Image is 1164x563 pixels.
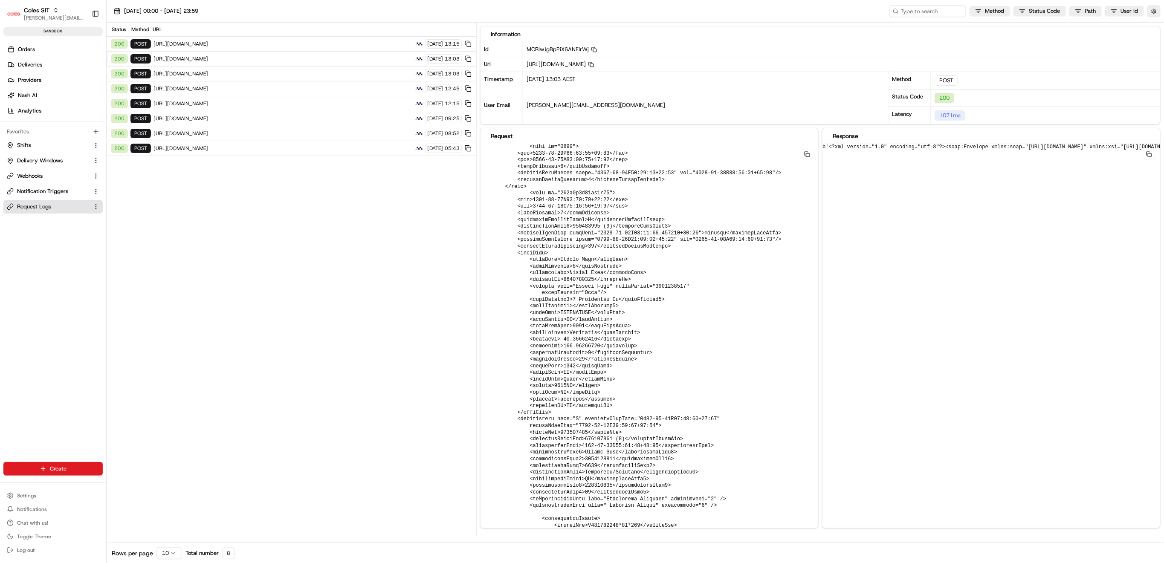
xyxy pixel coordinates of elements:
img: Microlise [415,129,423,138]
div: POST [130,129,151,138]
input: Clear [22,55,141,64]
span: 13:15 [445,40,460,47]
button: Toggle Theme [3,531,103,543]
div: Method [889,72,931,89]
span: Delivery Windows [17,157,63,165]
span: Nash AI [18,92,37,99]
a: Request Logs [7,203,89,211]
span: Status Code [1029,7,1060,15]
button: Notification Triggers [3,185,103,198]
span: User Id [1121,7,1138,15]
div: User Email [481,98,523,124]
a: Analytics [3,104,106,118]
a: Orders [3,43,106,56]
div: 200 [111,129,128,138]
button: Coles SITColes SIT[PERSON_NAME][EMAIL_ADDRESS][PERSON_NAME][DOMAIN_NAME] [3,3,88,24]
span: [URL][DOMAIN_NAME] [153,55,412,62]
span: [DATE] [427,40,443,47]
div: 💻 [72,124,79,131]
span: [URL][DOMAIN_NAME] [153,130,412,137]
span: [DATE] [427,145,443,152]
span: 13:03 [445,70,460,77]
img: Microlise [415,55,423,63]
div: POST [130,144,151,153]
div: URL [153,26,473,33]
span: Rows per page [112,549,153,557]
div: POST [130,39,151,49]
div: Id [481,42,523,57]
span: [PERSON_NAME][EMAIL_ADDRESS][DOMAIN_NAME] [527,101,665,109]
span: Total number [185,549,219,557]
div: POST [130,84,151,93]
a: Notification Triggers [7,188,89,195]
span: Providers [18,76,41,84]
span: [URL][DOMAIN_NAME] [153,40,412,47]
span: Method [985,7,1005,15]
div: Status Code [889,89,931,107]
span: [URL][DOMAIN_NAME] [153,115,412,122]
span: [DATE] [427,70,443,77]
button: Shifts [3,139,103,152]
span: Notification Triggers [17,188,68,195]
span: Pylon [85,144,103,151]
span: Request Logs [17,203,51,211]
a: Powered byPylon [60,144,103,151]
button: Request Logs [3,200,103,214]
img: 1736555255976-a54dd68f-1ca7-489b-9aae-adbdc363a1c4 [9,81,24,97]
span: Deliveries [18,61,42,69]
span: [DATE] [427,100,443,107]
a: Deliveries [3,58,106,72]
a: Shifts [7,141,89,149]
div: [DATE] 13:03 AEST [523,72,888,98]
button: Settings [3,490,103,502]
img: Microlise [415,84,423,93]
span: [URL][DOMAIN_NAME] [153,70,412,77]
img: Coles SIT [7,7,20,20]
div: 200 [111,144,128,153]
span: 12:15 [445,100,460,107]
div: Request [491,132,808,140]
a: Webhooks [7,172,89,180]
div: 200 [111,114,128,123]
div: 📗 [9,124,15,131]
div: 200 [111,54,128,64]
div: Start new chat [29,81,140,90]
a: Providers [3,73,106,87]
a: 💻API Documentation [69,120,140,136]
span: Path [1085,7,1096,15]
span: Create [50,465,67,473]
button: [PERSON_NAME][EMAIL_ADDRESS][PERSON_NAME][DOMAIN_NAME] [24,14,85,21]
span: [DATE] [427,115,443,122]
span: Chat with us! [17,520,48,526]
button: Method [970,6,1010,16]
span: [URL][DOMAIN_NAME] [153,100,412,107]
div: We're available if you need us! [29,90,108,97]
span: 05:43 [445,145,460,152]
span: [DATE] [427,130,443,137]
button: Delivery Windows [3,154,103,167]
span: Webhooks [17,172,43,180]
span: MCRIwJgBpPiX6ANFIrWj [527,46,597,53]
span: Orders [18,46,35,53]
div: POST [130,69,151,78]
button: Coles SIT [24,6,49,14]
div: 200 [111,39,128,49]
span: 09:25 [445,115,460,122]
div: Information [491,30,1150,38]
button: Path [1069,6,1102,16]
span: 13:03 [445,55,460,62]
span: Toggle Theme [17,533,51,540]
img: Microlise [415,114,423,123]
button: Webhooks [3,169,103,183]
a: Nash AI [3,89,106,102]
img: Nash [9,9,26,26]
input: Type to search [889,5,966,17]
img: Microlise [415,99,423,108]
button: Start new chat [145,84,155,94]
div: POST [130,54,151,64]
div: Method [130,26,150,33]
div: 8 [222,547,235,559]
button: Log out [3,544,103,556]
div: 200 [111,84,128,93]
